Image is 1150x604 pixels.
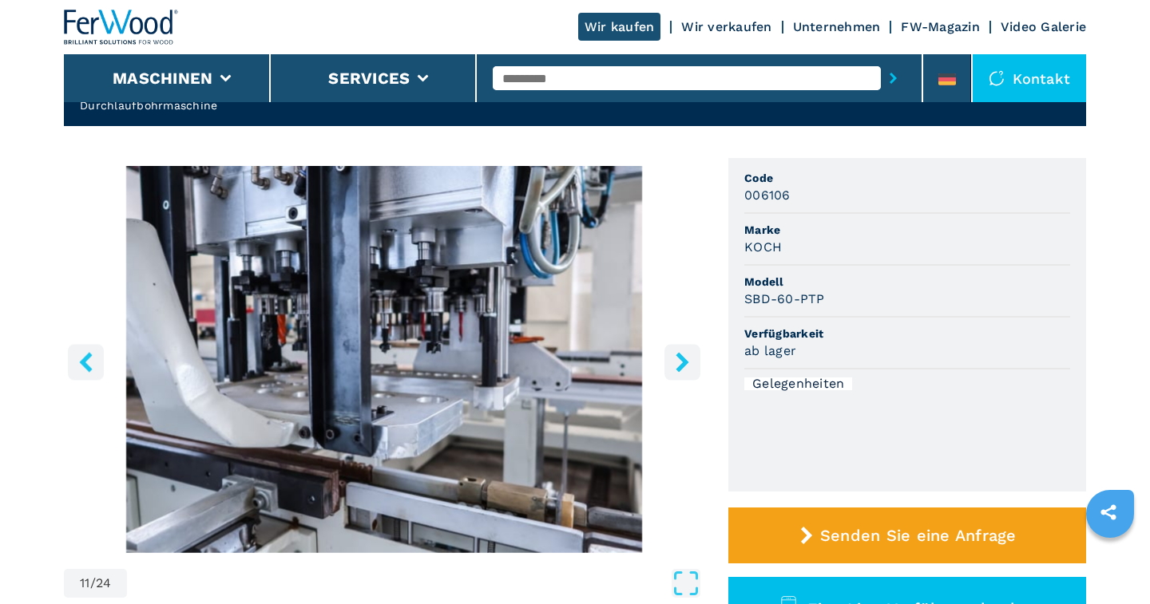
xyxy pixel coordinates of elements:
[64,10,179,45] img: Ferwood
[664,344,700,380] button: right-button
[578,13,661,41] a: Wir kaufen
[90,577,96,590] span: /
[881,60,906,97] button: submit-button
[744,186,791,204] h3: 006106
[64,166,704,553] img: Durchlaufbohrmaschine KOCH SBD-60-PTP
[744,326,1070,341] span: Verfügbarkeit
[728,507,1086,563] button: Senden Sie eine Anfrage
[744,290,825,308] h3: SBD-60-PTP
[973,54,1086,102] div: Kontakt
[68,344,104,380] button: left-button
[989,70,1005,86] img: Kontakt
[793,19,881,34] a: Unternehmen
[744,170,1070,186] span: Code
[80,97,291,113] h2: Durchlaufbohrmaschine
[901,19,980,34] a: FW-Magazin
[1089,492,1128,532] a: sharethis
[744,238,782,256] h3: KOCH
[131,569,700,598] button: Open Fullscreen
[1001,19,1086,34] a: Video Galerie
[328,69,410,88] button: Services
[96,577,112,590] span: 24
[744,222,1070,238] span: Marke
[744,274,1070,290] span: Modell
[80,577,90,590] span: 11
[744,341,796,360] h3: ab lager
[820,526,1017,545] span: Senden Sie eine Anfrage
[1082,532,1138,592] iframe: Chat
[681,19,771,34] a: Wir verkaufen
[744,377,852,390] div: Gelegenheiten
[113,69,212,88] button: Maschinen
[64,166,704,553] div: Go to Slide 11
